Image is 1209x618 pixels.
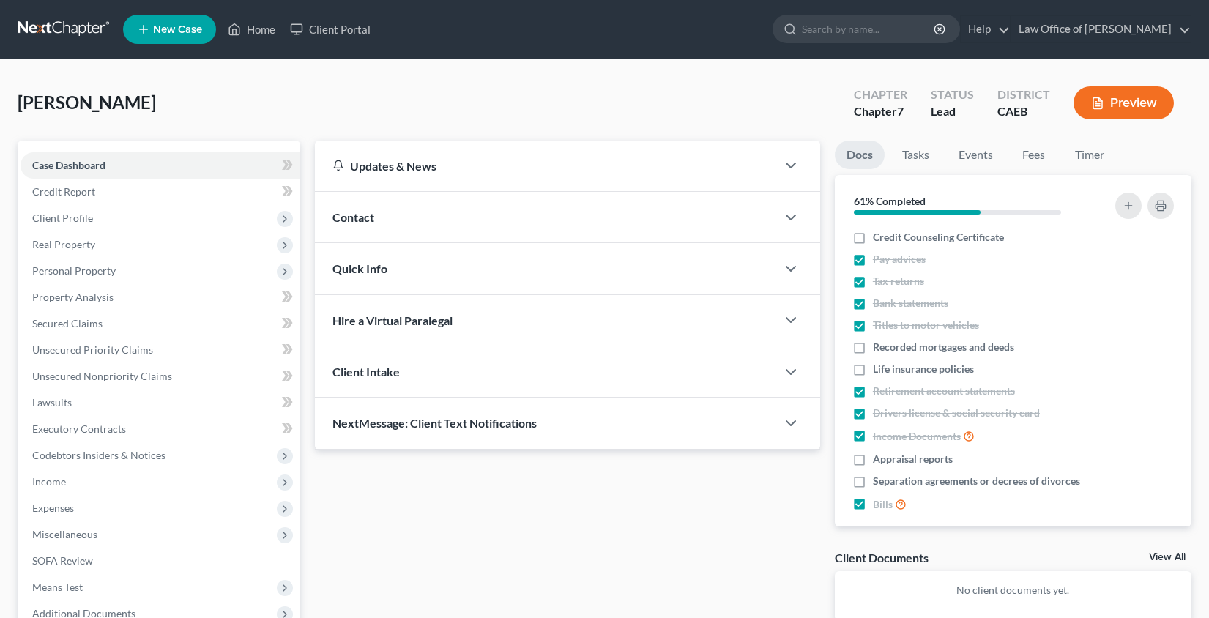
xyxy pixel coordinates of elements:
span: Hire a Virtual Paralegal [332,313,453,327]
a: Timer [1063,141,1116,169]
div: Chapter [854,103,907,120]
a: Unsecured Nonpriority Claims [21,363,300,390]
span: Bank statements [873,296,948,310]
span: Case Dashboard [32,159,105,171]
span: Secured Claims [32,317,103,330]
div: Updates & News [332,158,759,174]
span: Lawsuits [32,396,72,409]
span: NextMessage: Client Text Notifications [332,416,537,430]
div: CAEB [997,103,1050,120]
a: Tasks [890,141,941,169]
a: View All [1149,552,1186,562]
button: Preview [1074,86,1174,119]
span: Unsecured Priority Claims [32,343,153,356]
span: Executory Contracts [32,422,126,435]
div: Status [931,86,974,103]
span: Codebtors Insiders & Notices [32,449,165,461]
a: Docs [835,141,885,169]
a: Unsecured Priority Claims [21,337,300,363]
span: Drivers license & social security card [873,406,1040,420]
span: [PERSON_NAME] [18,92,156,113]
span: Retirement account statements [873,384,1015,398]
strong: 61% Completed [854,195,926,207]
span: Income [32,475,66,488]
span: Client Profile [32,212,93,224]
span: Separation agreements or decrees of divorces [873,474,1080,488]
span: Unsecured Nonpriority Claims [32,370,172,382]
p: No client documents yet. [847,583,1180,597]
span: Means Test [32,581,83,593]
span: Credit Counseling Certificate [873,230,1004,245]
span: Expenses [32,502,74,514]
span: Income Documents [873,429,961,444]
a: Credit Report [21,179,300,205]
div: Lead [931,103,974,120]
a: Secured Claims [21,310,300,337]
a: Events [947,141,1005,169]
span: Miscellaneous [32,528,97,540]
span: Recorded mortgages and deeds [873,340,1014,354]
a: Lawsuits [21,390,300,416]
input: Search by name... [802,15,936,42]
a: Help [961,16,1010,42]
div: Chapter [854,86,907,103]
a: Home [220,16,283,42]
span: Pay advices [873,252,926,267]
span: Titles to motor vehicles [873,318,979,332]
div: Client Documents [835,550,929,565]
a: SOFA Review [21,548,300,574]
a: Property Analysis [21,284,300,310]
span: Bills [873,497,893,512]
span: Credit Report [32,185,95,198]
span: Personal Property [32,264,116,277]
span: Appraisal reports [873,452,953,466]
span: 7 [897,104,904,118]
span: Real Property [32,238,95,250]
a: Client Portal [283,16,378,42]
a: Executory Contracts [21,416,300,442]
span: Quick Info [332,261,387,275]
span: Client Intake [332,365,400,379]
span: SOFA Review [32,554,93,567]
a: Fees [1011,141,1057,169]
span: Life insurance policies [873,362,974,376]
div: District [997,86,1050,103]
span: Property Analysis [32,291,114,303]
a: Law Office of [PERSON_NAME] [1011,16,1191,42]
span: New Case [153,24,202,35]
span: Tax returns [873,274,924,288]
span: Contact [332,210,374,224]
a: Case Dashboard [21,152,300,179]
